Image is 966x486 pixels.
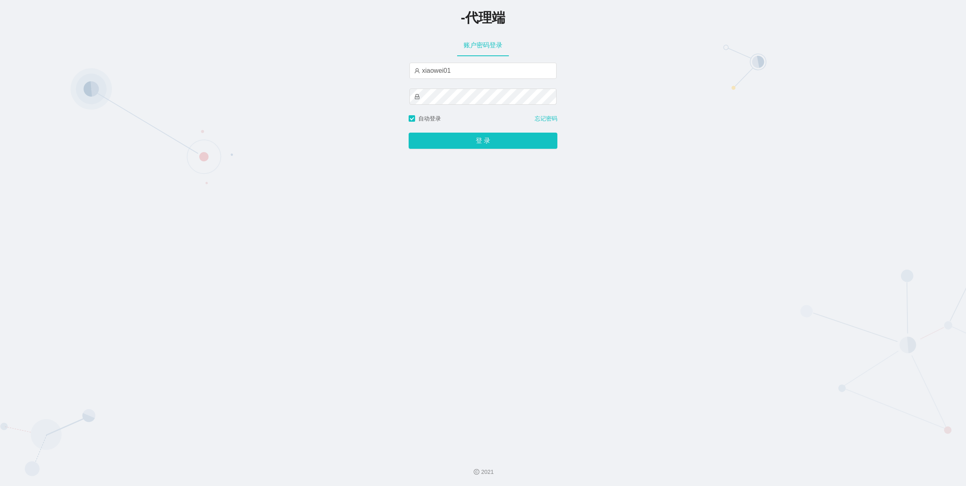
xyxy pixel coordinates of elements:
[474,469,479,475] i: 图标： 版权所有
[457,34,509,57] div: 账户密码登录
[414,94,420,99] i: 图标： 锁
[414,68,420,74] i: 图标： 用户
[409,63,557,79] input: 请输入
[415,115,444,122] span: 自动登录
[461,10,505,25] span: -代理端
[535,114,557,123] a: 忘记密码
[481,469,494,475] font: 2021
[409,133,557,149] button: 登 录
